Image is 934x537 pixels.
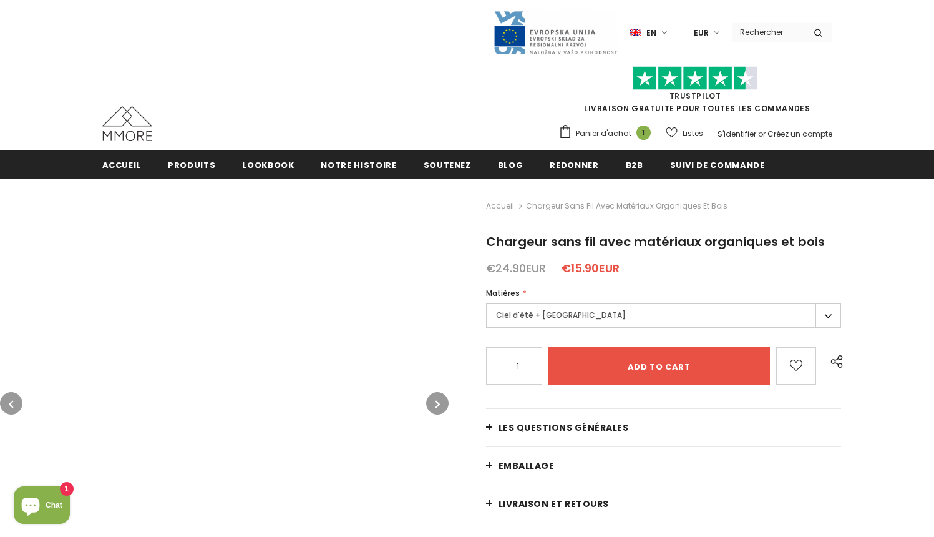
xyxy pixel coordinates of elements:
span: soutenez [424,159,471,171]
a: Créez un compte [767,129,832,139]
a: EMBALLAGE [486,447,842,485]
inbox-online-store-chat: Shopify online store chat [10,486,74,527]
span: LIVRAISON GRATUITE POUR TOUTES LES COMMANDES [558,72,832,114]
span: Matières [486,288,520,298]
a: Livraison et retours [486,485,842,523]
a: Accueil [102,150,142,179]
span: €24.90EUR [486,260,546,276]
label: Ciel d'été + [GEOGRAPHIC_DATA] [486,303,842,328]
a: TrustPilot [669,91,721,101]
span: Suivi de commande [670,159,765,171]
input: Add to cart [548,347,770,385]
span: Notre histoire [321,159,396,171]
a: S'identifier [718,129,756,139]
a: Redonner [550,150,598,179]
span: Accueil [102,159,142,171]
span: or [758,129,766,139]
a: Blog [498,150,523,179]
a: Les questions générales [486,409,842,446]
span: Produits [168,159,215,171]
span: 1 [636,126,651,140]
span: en [646,27,656,39]
a: Listes [666,122,703,144]
span: Panier d'achat [576,127,631,140]
span: Livraison et retours [499,498,609,510]
span: EMBALLAGE [499,460,555,472]
a: Notre histoire [321,150,396,179]
span: B2B [626,159,643,171]
a: B2B [626,150,643,179]
span: Les questions générales [499,421,629,434]
a: Javni Razpis [493,27,618,37]
a: Suivi de commande [670,150,765,179]
span: Redonner [550,159,598,171]
span: Chargeur sans fil avec matériaux organiques et bois [486,233,825,250]
a: Lookbook [242,150,294,179]
img: Faites confiance aux étoiles pilotes [633,66,757,91]
span: €15.90EUR [562,260,620,276]
img: Cas MMORE [102,106,152,141]
a: Panier d'achat 1 [558,124,657,143]
span: Lookbook [242,159,294,171]
a: soutenez [424,150,471,179]
span: Blog [498,159,523,171]
span: Listes [683,127,703,140]
span: EUR [694,27,709,39]
img: i-lang-1.png [630,27,641,38]
a: Produits [168,150,215,179]
span: Chargeur sans fil avec matériaux organiques et bois [526,199,727,214]
input: Search Site [732,23,804,41]
img: Javni Razpis [493,10,618,56]
a: Accueil [486,199,514,214]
